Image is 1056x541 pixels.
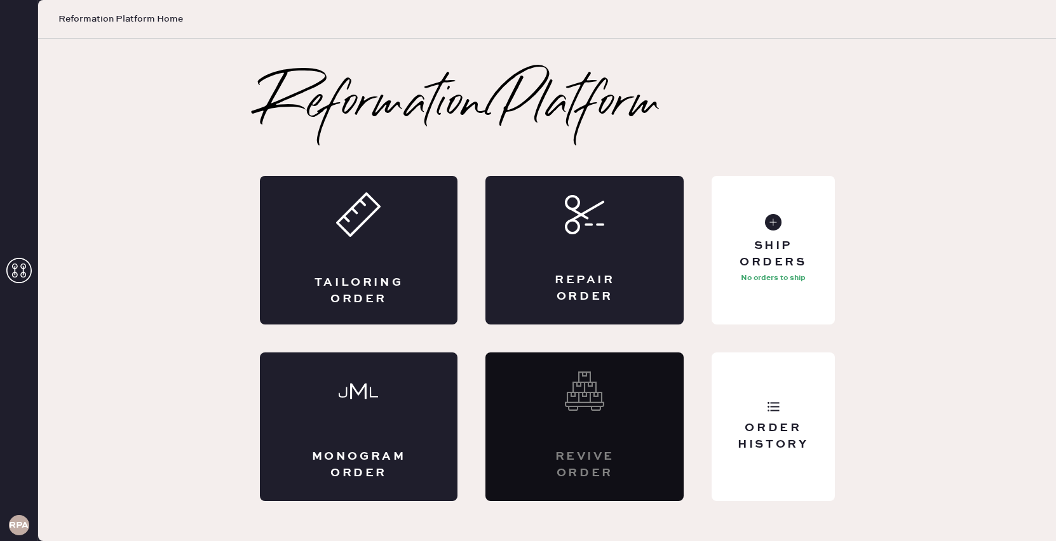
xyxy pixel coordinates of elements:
[485,352,684,501] div: Interested? Contact us at care@hemster.co
[58,13,183,25] span: Reformation Platform Home
[536,449,633,481] div: Revive order
[311,449,407,481] div: Monogram Order
[9,521,29,530] h3: RPA
[741,270,806,286] p: No orders to ship
[311,275,407,307] div: Tailoring Order
[722,420,824,452] div: Order History
[260,79,661,130] h2: Reformation Platform
[996,484,1050,538] iframe: Front Chat
[536,272,633,304] div: Repair Order
[722,238,824,270] div: Ship Orders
